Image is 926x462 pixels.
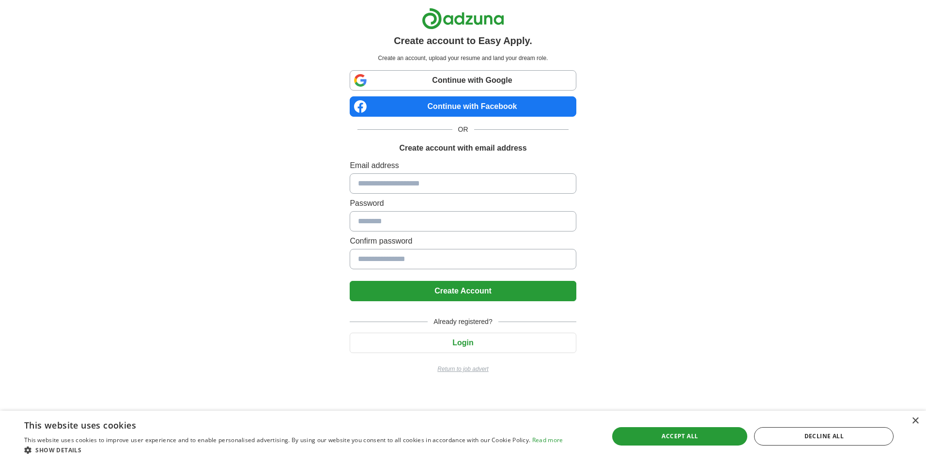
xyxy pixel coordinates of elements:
[532,436,563,444] a: Read more, opens a new window
[399,142,526,154] h1: Create account with email address
[350,70,576,91] a: Continue with Google
[428,317,498,327] span: Already registered?
[452,124,474,135] span: OR
[350,333,576,353] button: Login
[35,446,81,454] span: Show details
[350,235,576,247] label: Confirm password
[350,160,576,171] label: Email address
[350,96,576,117] a: Continue with Facebook
[24,436,530,444] span: This website uses cookies to improve user experience and to enable personalised advertising. By u...
[754,427,894,446] div: Decline all
[422,8,504,30] img: Adzuna logo
[350,198,576,209] label: Password
[350,281,576,301] button: Create Account
[350,339,576,347] a: Login
[911,417,919,425] div: Close
[394,33,532,48] h1: Create account to Easy Apply.
[24,445,563,455] div: Show details
[612,427,747,446] div: Accept all
[24,416,539,431] div: This website uses cookies
[350,365,576,373] a: Return to job advert
[352,54,574,62] p: Create an account, upload your resume and land your dream role.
